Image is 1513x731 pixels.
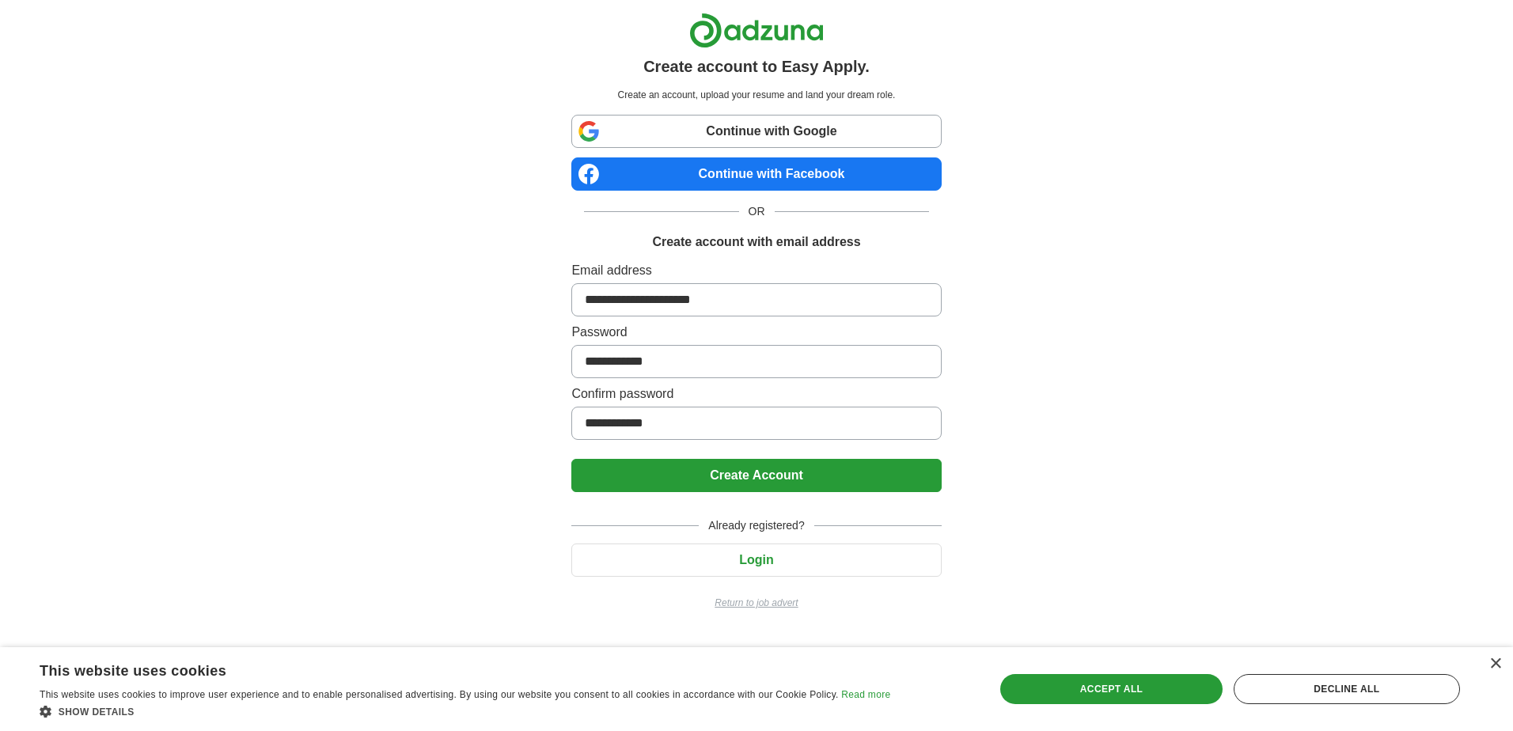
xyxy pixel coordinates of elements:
[40,689,839,700] span: This website uses cookies to improve user experience and to enable personalised advertising. By u...
[571,459,941,492] button: Create Account
[1234,674,1460,704] div: Decline all
[571,323,941,342] label: Password
[571,157,941,191] a: Continue with Facebook
[571,261,941,280] label: Email address
[699,517,813,534] span: Already registered?
[841,689,890,700] a: Read more, opens a new window
[574,88,938,102] p: Create an account, upload your resume and land your dream role.
[40,703,890,719] div: Show details
[1489,658,1501,670] div: Close
[40,657,851,680] div: This website uses cookies
[571,384,941,403] label: Confirm password
[1000,674,1222,704] div: Accept all
[571,115,941,148] a: Continue with Google
[643,55,870,78] h1: Create account to Easy Apply.
[571,544,941,577] button: Login
[59,706,135,718] span: Show details
[739,203,775,220] span: OR
[571,553,941,566] a: Login
[571,596,941,610] a: Return to job advert
[689,13,824,48] img: Adzuna logo
[652,233,860,252] h1: Create account with email address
